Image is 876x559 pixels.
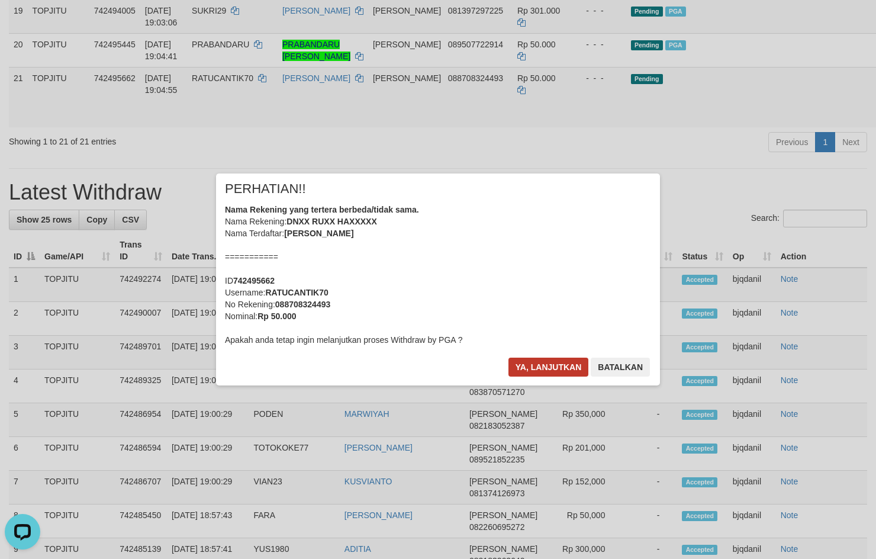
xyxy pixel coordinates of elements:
[225,205,419,214] b: Nama Rekening yang tertera berbeda/tidak sama.
[265,288,328,297] b: RATUCANTIK70
[284,229,353,238] b: [PERSON_NAME]
[5,5,40,40] button: Open LiveChat chat widget
[275,300,330,309] b: 088708324493
[225,204,651,346] div: Nama Rekening: Nama Terdaftar: =========== ID Username: No Rekening: Nominal: Apakah anda tetap i...
[233,276,275,285] b: 742495662
[508,358,589,377] button: Ya, lanjutkan
[225,183,306,195] span: PERHATIAN!!
[591,358,650,377] button: Batalkan
[286,217,376,226] b: DNXX RUXX HAXXXXX
[257,311,296,321] b: Rp 50.000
